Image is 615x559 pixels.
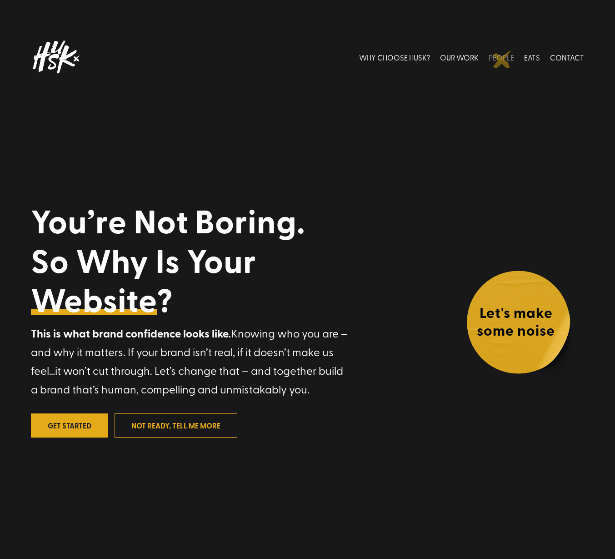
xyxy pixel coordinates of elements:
h1: You’re Not Boring. So Why Is Your ? [31,201,351,323]
a: OUR WORK [440,37,479,77]
a: CONTACT [550,37,584,77]
h4: Let's make some noise [466,303,566,343]
a: WHY CHOOSE HUSK? [359,37,430,77]
a: EATS [524,37,540,77]
a: Get Started [31,413,108,438]
strong: This is what brand confidence looks like. [31,325,231,341]
p: Knowing who you are – and why it matters. If your brand isn’t real, if it doesn’t make us feel…it... [31,324,351,398]
a: Website [31,280,157,319]
a: PEOPLE [489,37,514,77]
a: not ready, tell me more [115,413,237,438]
img: Husk logo [31,37,81,77]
